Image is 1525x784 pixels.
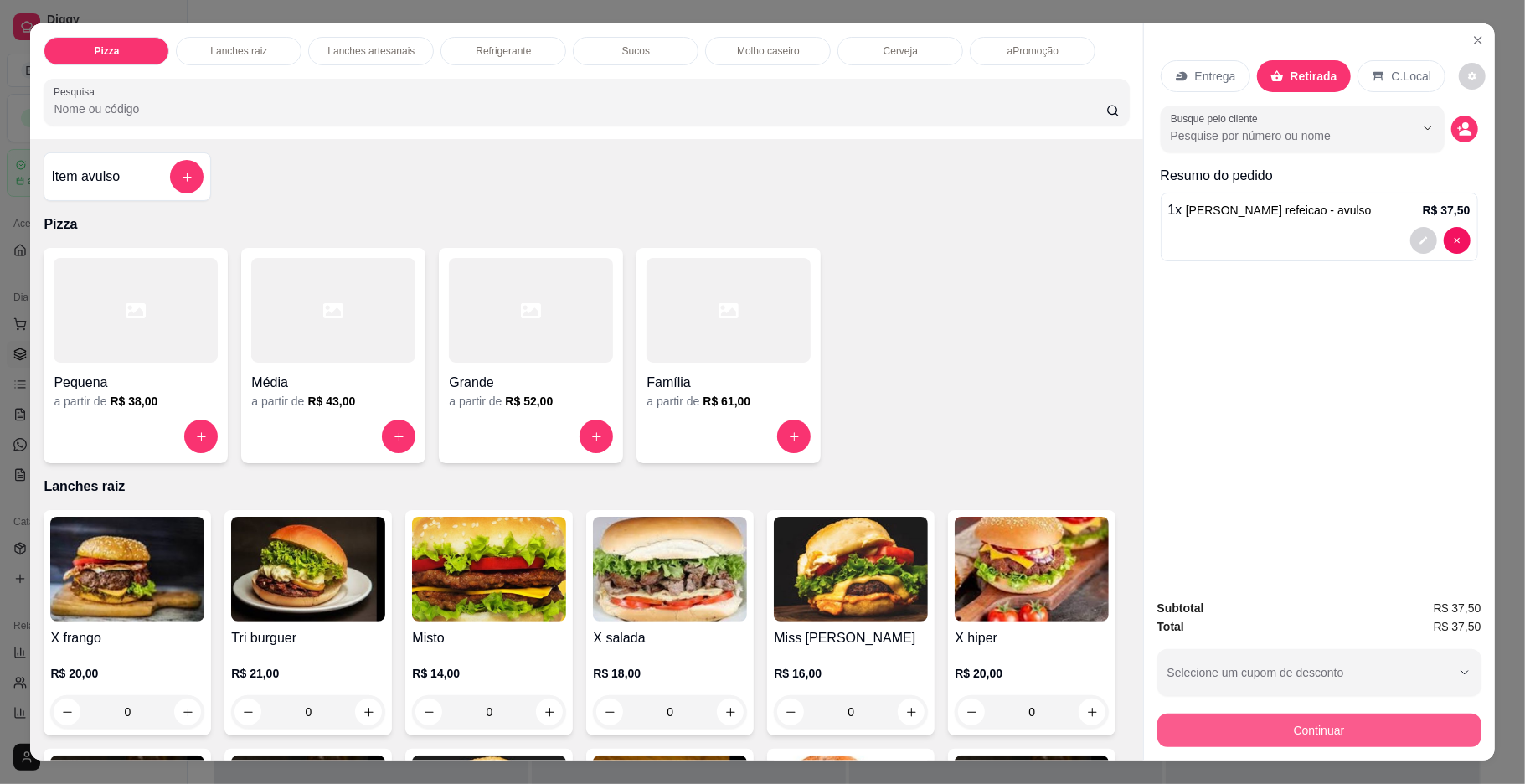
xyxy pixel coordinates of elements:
[622,44,650,58] p: Sucos
[505,393,553,410] h6: R$ 52,00
[449,373,613,393] h4: Grande
[774,628,928,648] h4: Miss [PERSON_NAME]
[251,393,415,410] div: a partir de
[412,628,566,648] h4: Misto
[51,167,120,187] h4: Item avulso
[1414,115,1441,142] button: Show suggestions
[412,517,566,622] img: product-image
[1392,68,1431,85] p: C.Local
[184,420,218,453] button: increase-product-quantity
[54,101,1105,117] input: Pesquisa
[94,44,119,58] p: Pizza
[1410,227,1437,254] button: decrease-product-quantity
[955,628,1109,648] h4: X hiper
[955,665,1109,682] p: R$ 20,00
[1168,200,1372,220] p: 1 x
[593,628,747,648] h4: X salada
[476,44,531,58] p: Refrigerante
[1161,166,1478,186] p: Resumo do pedido
[1157,714,1481,747] button: Continuar
[580,420,613,453] button: increase-product-quantity
[1434,599,1481,617] span: R$ 37,50
[234,699,261,725] button: decrease-product-quantity
[54,393,218,410] div: a partir de
[1171,111,1264,126] label: Busque pelo cliente
[1444,227,1471,254] button: decrease-product-quantity
[44,477,1129,497] p: Lanches raiz
[593,517,747,622] img: product-image
[170,160,204,193] button: add-separate-item
[210,44,267,58] p: Lanches raiz
[1157,620,1184,633] strong: Total
[307,393,355,410] h6: R$ 43,00
[884,44,918,58] p: Cerveja
[1157,601,1204,615] strong: Subtotal
[50,517,204,622] img: product-image
[44,214,1129,235] p: Pizza
[50,628,204,648] h4: X frango
[412,665,566,682] p: R$ 14,00
[1291,68,1337,85] p: Retirada
[449,393,613,410] div: a partir de
[1186,204,1372,217] span: [PERSON_NAME] refeicao - avulso
[1465,27,1492,54] button: Close
[355,699,382,725] button: increase-product-quantity
[1007,44,1059,58] p: aPromoção
[1451,116,1478,142] button: decrease-product-quantity
[1434,617,1481,636] span: R$ 37,50
[231,665,385,682] p: R$ 21,00
[955,517,1109,622] img: product-image
[774,517,928,622] img: product-image
[774,665,928,682] p: R$ 16,00
[231,517,385,622] img: product-image
[593,665,747,682] p: R$ 18,00
[703,393,750,410] h6: R$ 61,00
[50,665,204,682] p: R$ 20,00
[1157,649,1481,696] button: Selecione um cupom de desconto
[110,393,157,410] h6: R$ 38,00
[647,373,811,393] h4: Família
[1423,202,1471,219] p: R$ 37,50
[251,373,415,393] h4: Média
[647,393,811,410] div: a partir de
[1171,127,1388,144] input: Busque pelo cliente
[382,420,415,453] button: increase-product-quantity
[737,44,800,58] p: Molho caseiro
[231,628,385,648] h4: Tri burguer
[54,373,218,393] h4: Pequena
[1459,63,1486,90] button: decrease-product-quantity
[777,420,811,453] button: increase-product-quantity
[54,85,100,99] label: Pesquisa
[327,44,415,58] p: Lanches artesanais
[1195,68,1236,85] p: Entrega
